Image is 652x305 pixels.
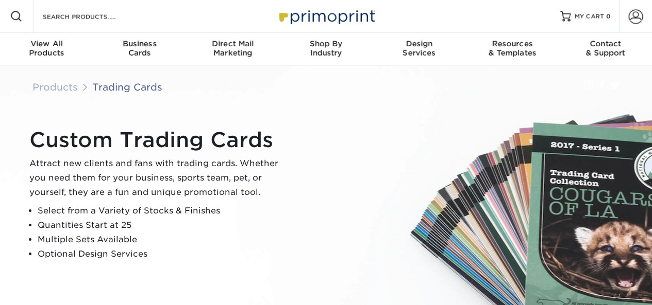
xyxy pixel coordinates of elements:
[38,204,287,218] li: Select from a Variety of Stocks & Finishes
[575,12,604,21] span: MY CART
[32,81,78,93] a: Products
[275,5,378,27] img: Primoprint
[92,81,162,93] a: Trading Cards
[559,39,652,48] span: Contact
[559,33,652,66] a: Contact& Support
[466,39,559,58] div: & Templates
[29,128,287,152] h1: Custom Trading Cards
[38,232,287,247] li: Multiple Sets Available
[186,33,279,66] a: Direct MailMarketing
[279,33,373,66] a: Shop ByIndustry
[186,39,279,58] div: Marketing
[93,39,187,48] span: Business
[93,39,187,58] div: Cards
[466,39,559,48] span: Resources
[93,33,187,66] a: BusinessCards
[38,218,287,232] li: Quantities Start at 25
[606,13,611,20] span: 0
[373,33,466,66] a: DesignServices
[373,39,466,48] span: Design
[186,39,279,48] span: Direct Mail
[42,10,142,23] input: SEARCH PRODUCTS.....
[279,39,373,58] div: Industry
[466,33,559,66] a: Resources& Templates
[279,39,373,48] span: Shop By
[38,247,287,261] li: Optional Design Services
[559,39,652,58] div: & Support
[373,39,466,58] div: Services
[29,156,287,200] p: Attract new clients and fans with trading cards. Whether you need them for your business, sports ...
